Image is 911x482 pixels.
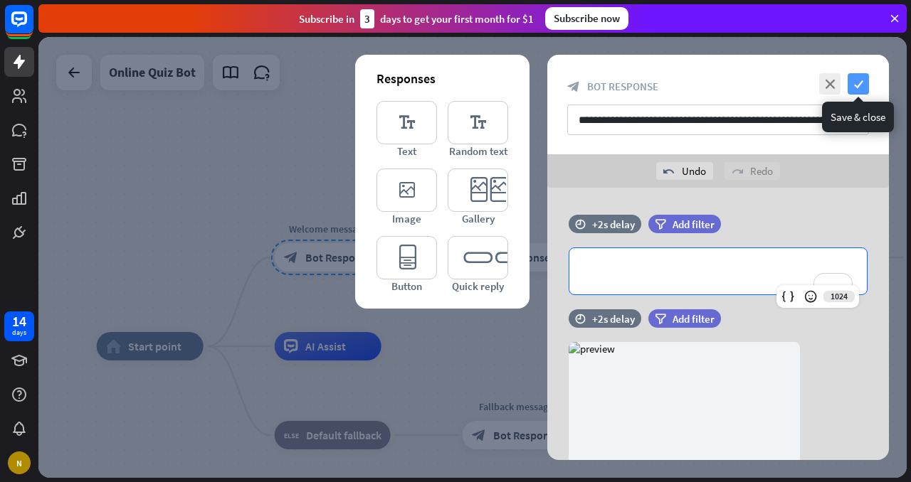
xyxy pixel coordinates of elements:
[725,162,780,180] div: Redo
[575,219,586,229] i: time
[567,80,580,93] i: block_bot_response
[575,314,586,323] i: time
[11,6,54,48] button: Open LiveChat chat widget
[545,7,628,30] div: Subscribe now
[848,73,869,95] i: check
[569,248,867,294] div: To enrich screen reader interactions, please activate Accessibility in Grammarly extension settings
[656,162,713,180] div: Undo
[8,451,31,474] div: N
[655,219,666,230] i: filter
[4,311,34,341] a: 14 days
[673,218,715,231] span: Add filter
[592,312,635,326] div: +2s delay
[663,166,675,177] i: undo
[592,218,635,231] div: +2s delay
[299,9,534,28] div: Subscribe in days to get your first month for $1
[587,80,658,93] span: Bot Response
[12,328,26,338] div: days
[12,315,26,328] div: 14
[732,166,743,177] i: redo
[569,342,615,355] img: preview
[655,314,666,324] i: filter
[819,73,841,95] i: close
[360,9,374,28] div: 3
[673,312,715,326] span: Add filter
